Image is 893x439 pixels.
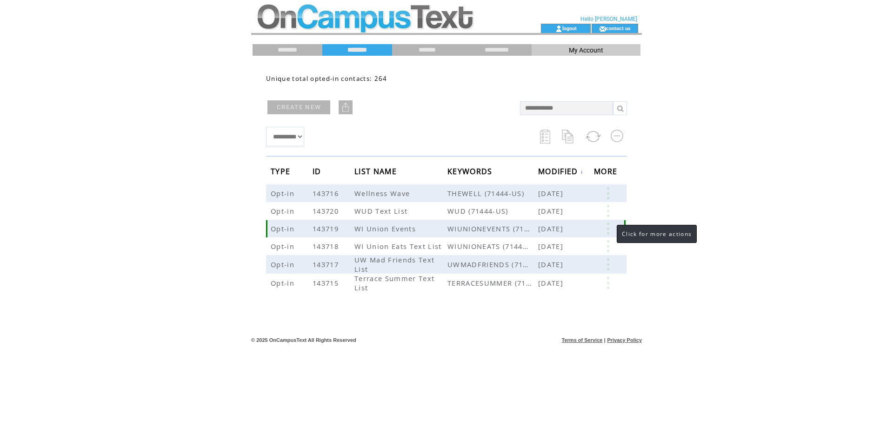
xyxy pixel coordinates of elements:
[604,337,606,343] span: |
[538,206,566,216] span: [DATE]
[594,164,620,181] span: MORE
[447,164,495,181] span: KEYWORDS
[271,189,297,198] span: Opt-in
[538,189,566,198] span: [DATE]
[271,242,297,251] span: Opt-in
[447,189,538,198] span: THEWELL (71444-US)
[271,206,297,216] span: Opt-in
[580,16,637,22] span: Hello [PERSON_NAME]
[447,224,538,233] span: WIUNIONEVENTS (71444-US)
[562,25,577,31] a: logout
[447,242,538,251] span: WIUNIONEATS (71444-US)
[341,103,350,112] img: upload.png
[354,274,434,292] span: Terrace Summer Text List
[555,25,562,33] img: account_icon.gif
[271,164,293,181] span: TYPE
[538,278,566,288] span: [DATE]
[271,168,293,174] a: TYPE
[354,255,434,274] span: UW Mad Friends Text List
[447,278,538,288] span: TERRACESUMMER (71444-US)
[313,260,341,269] span: 143717
[354,189,412,198] span: Wellness Wave
[447,260,538,269] span: UWMADFRIENDS (71444-US)
[538,164,580,181] span: MODIFIED
[313,168,324,174] a: ID
[271,260,297,269] span: Opt-in
[606,25,631,31] a: contact us
[313,224,341,233] span: 143719
[354,224,418,233] span: WI Union Events
[313,206,341,216] span: 143720
[607,337,642,343] a: Privacy Policy
[251,337,356,343] span: © 2025 OnCampusText All Rights Reserved
[538,260,566,269] span: [DATE]
[599,25,606,33] img: contact_us_icon.gif
[538,224,566,233] span: [DATE]
[538,169,584,174] a: MODIFIED↓
[447,168,495,174] a: KEYWORDS
[313,164,324,181] span: ID
[622,230,692,238] span: Click for more actions
[354,168,399,174] a: LIST NAME
[538,242,566,251] span: [DATE]
[313,242,341,251] span: 143718
[354,242,444,251] span: WI Union Eats Text List
[354,164,399,181] span: LIST NAME
[271,224,297,233] span: Opt-in
[354,206,410,216] span: WUD Text List
[271,278,297,288] span: Opt-in
[562,337,603,343] a: Terms of Service
[266,74,387,83] span: Unique total opted-in contacts: 264
[313,189,341,198] span: 143716
[569,46,603,54] span: My Account
[267,100,330,114] a: CREATE NEW
[313,278,341,288] span: 143715
[447,206,538,216] span: WUD (71444-US)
